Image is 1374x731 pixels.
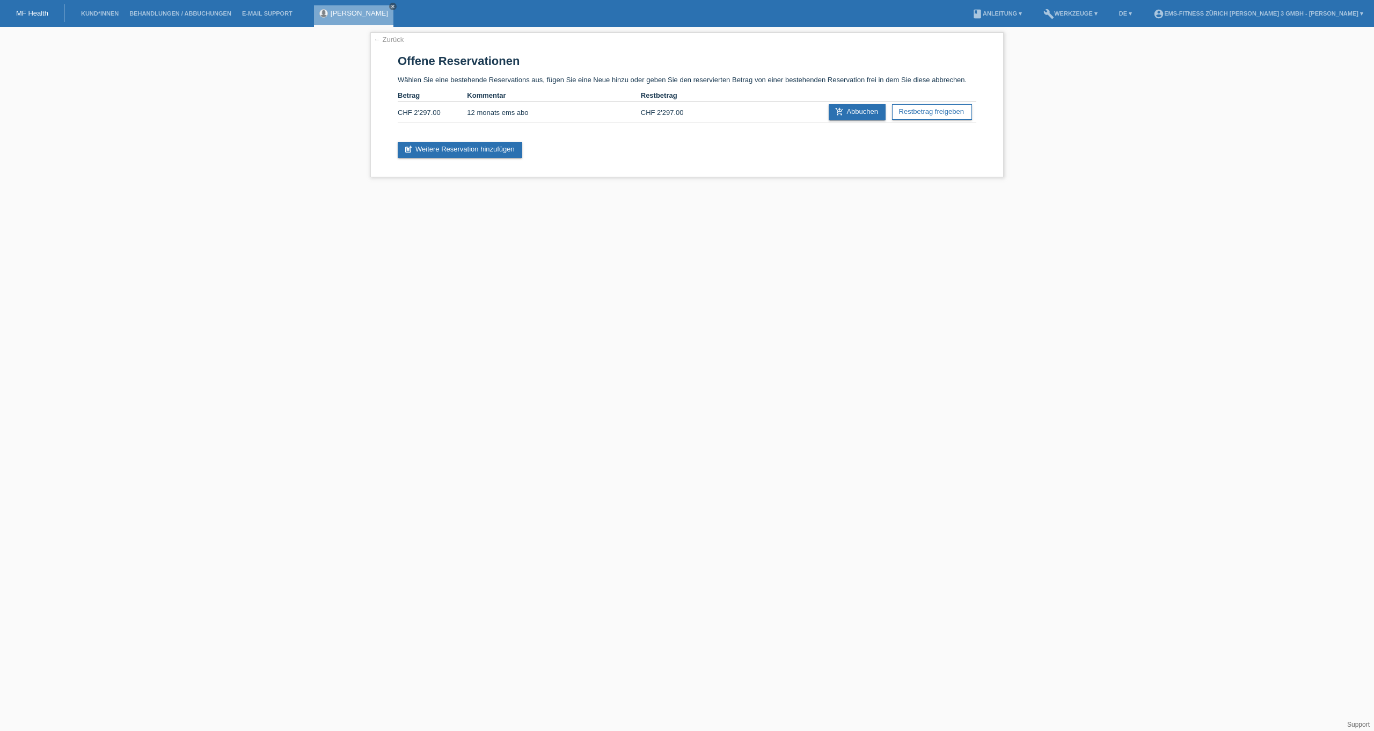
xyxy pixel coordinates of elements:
[16,9,48,17] a: MF Health
[1043,9,1054,19] i: build
[1153,9,1164,19] i: account_circle
[398,142,522,158] a: post_addWeitere Reservation hinzufügen
[390,4,396,9] i: close
[124,10,237,17] a: Behandlungen / Abbuchungen
[892,104,972,120] a: Restbetrag freigeben
[374,35,404,44] a: ← Zurück
[1347,721,1370,728] a: Support
[237,10,298,17] a: E-Mail Support
[641,89,710,102] th: Restbetrag
[972,9,983,19] i: book
[331,9,388,17] a: [PERSON_NAME]
[829,104,886,120] a: add_shopping_cartAbbuchen
[1114,10,1137,17] a: DE ▾
[467,89,640,102] th: Kommentar
[404,145,413,154] i: post_add
[370,32,1004,177] div: Wählen Sie eine bestehende Reservations aus, fügen Sie eine Neue hinzu oder geben Sie den reservi...
[398,89,467,102] th: Betrag
[967,10,1027,17] a: bookAnleitung ▾
[835,107,844,116] i: add_shopping_cart
[641,102,710,123] td: CHF 2'297.00
[76,10,124,17] a: Kund*innen
[1038,10,1103,17] a: buildWerkzeuge ▾
[398,102,467,123] td: CHF 2'297.00
[467,102,640,123] td: 12 monats ems abo
[398,54,976,68] h1: Offene Reservationen
[389,3,397,10] a: close
[1148,10,1369,17] a: account_circleEMS-Fitness Zürich [PERSON_NAME] 3 GmbH - [PERSON_NAME] ▾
